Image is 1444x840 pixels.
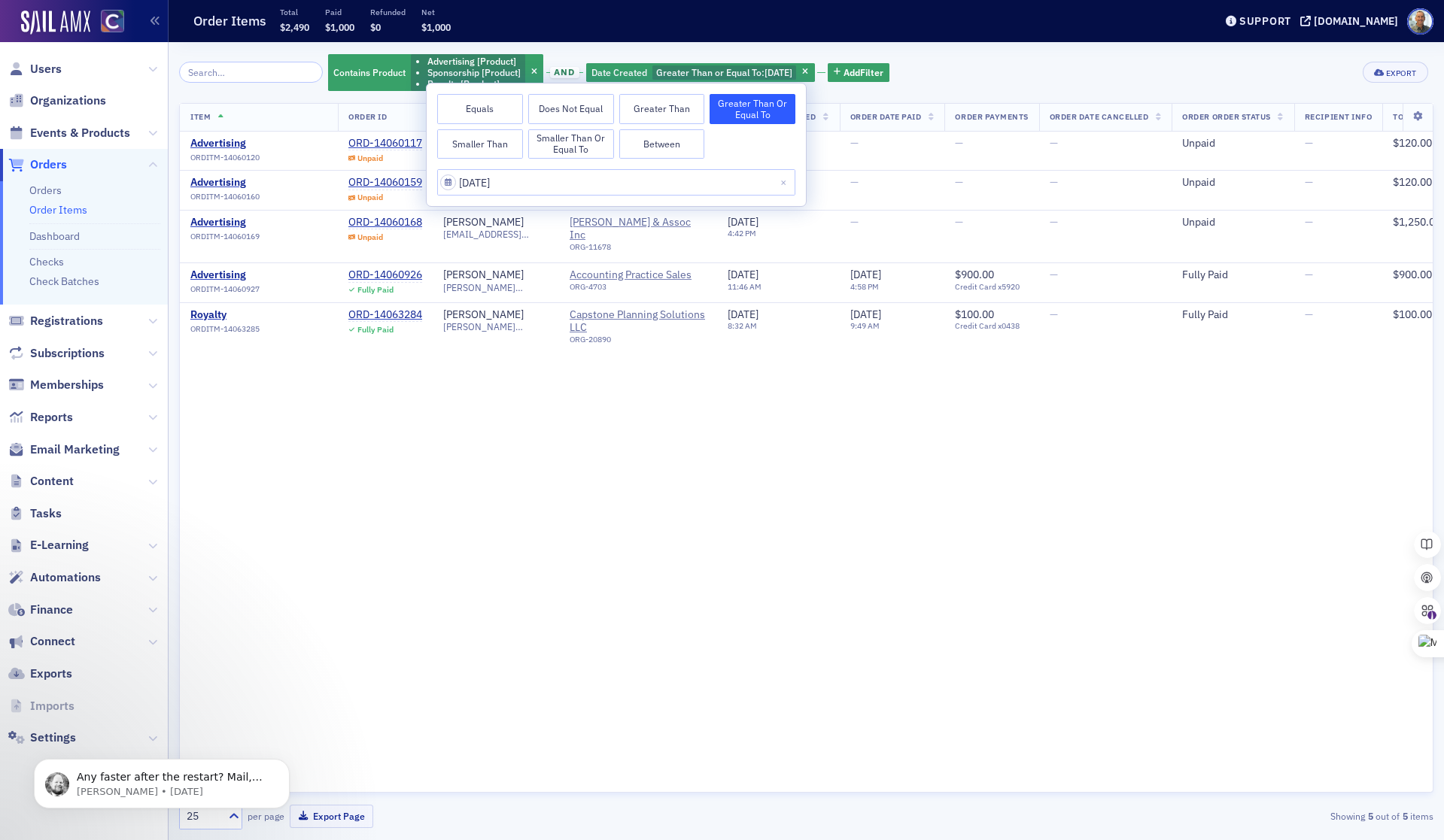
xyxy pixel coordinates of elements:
[30,345,105,362] span: Subscriptions
[30,666,72,682] span: Exports
[30,441,120,458] span: Email Marketing
[528,129,614,159] button: Smaller Than or Equal To
[8,125,130,141] a: Events & Products
[30,473,74,490] span: Content
[90,10,124,35] a: View Homepage
[30,92,106,109] span: Organizations
[30,505,62,522] span: Tasks
[8,602,73,618] a: Finance
[101,10,124,33] img: SailAMX
[8,156,67,173] a: Orders
[30,156,67,173] span: Orders
[8,505,62,522] a: Tasks
[30,125,130,141] span: Events & Products
[29,255,64,268] a: Checks
[30,61,62,77] span: Users
[30,698,74,714] span: Imports
[8,729,76,746] a: Settings
[528,94,614,124] button: Does Not Equal
[8,569,101,586] a: Automations
[8,473,74,490] a: Content
[30,633,75,650] span: Connect
[8,537,89,553] a: E-Learning
[8,345,105,362] a: Subscriptions
[30,602,73,618] span: Finance
[437,94,523,124] button: Equals
[775,169,795,196] button: Close
[8,313,103,329] a: Registrations
[30,569,101,586] span: Automations
[29,229,80,243] a: Dashboard
[30,537,89,553] span: E-Learning
[29,203,87,217] a: Order Items
[619,94,705,124] button: Greater Than
[29,274,99,288] a: Check Batches
[619,129,705,159] button: Between
[8,633,75,650] a: Connect
[29,183,62,197] a: Orders
[11,727,312,832] iframe: Intercom notifications message
[437,169,795,196] input: MM/DD/YYYY
[8,441,120,458] a: Email Marketing
[437,129,523,159] button: Smaller Than
[8,377,104,393] a: Memberships
[30,377,104,393] span: Memberships
[65,44,251,190] span: Any faster after the restart? Mail, Messages, and Photos seem high but I don't think that is too ...
[8,666,72,682] a: Exports
[710,94,795,124] button: Greater Than or Equal To
[30,409,73,426] span: Reports
[8,92,106,109] a: Organizations
[30,313,103,329] span: Registrations
[8,61,62,77] a: Users
[21,11,90,35] img: SailAMX
[8,698,74,714] a: Imports
[65,58,260,71] p: Message from Aidan, sent 6d ago
[8,409,73,426] a: Reports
